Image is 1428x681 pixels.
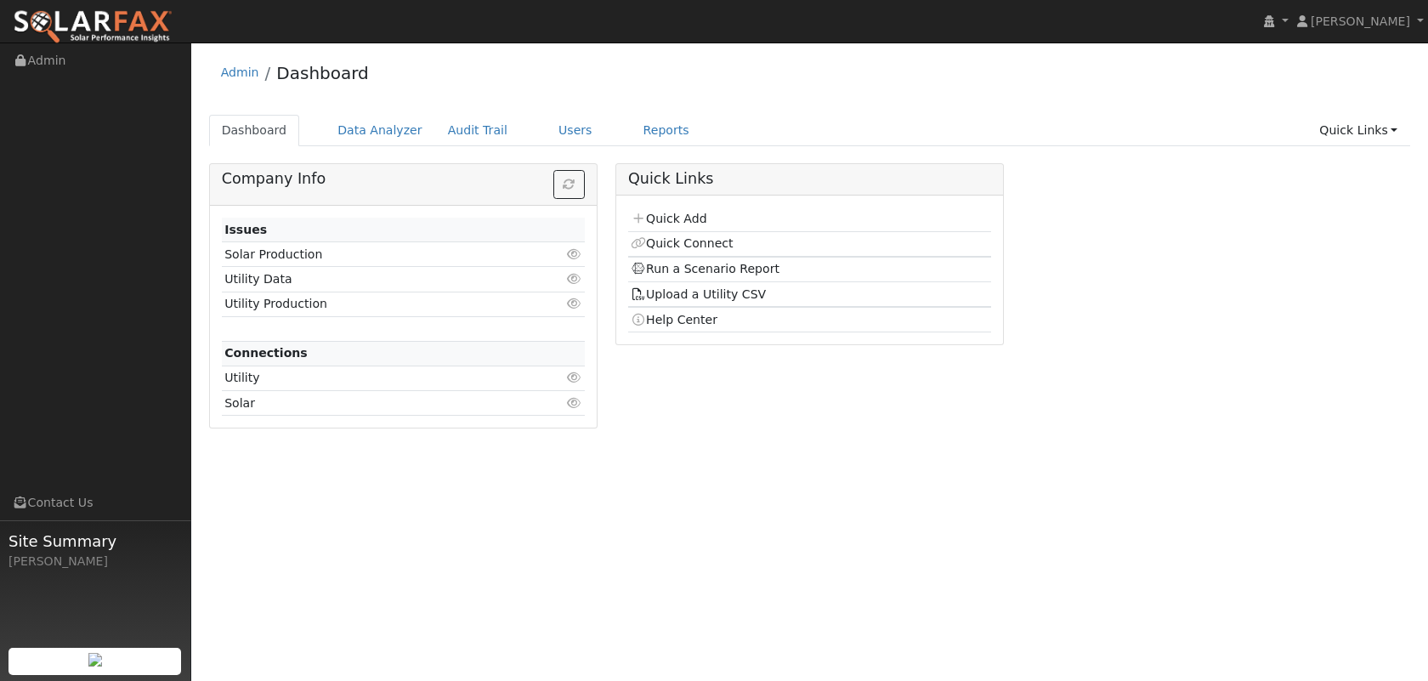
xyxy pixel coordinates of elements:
[1311,14,1410,28] span: [PERSON_NAME]
[224,346,308,360] strong: Connections
[222,242,526,267] td: Solar Production
[8,530,182,553] span: Site Summary
[567,397,582,409] i: Click to view
[13,9,173,45] img: SolarFax
[1306,115,1410,146] a: Quick Links
[8,553,182,570] div: [PERSON_NAME]
[325,115,435,146] a: Data Analyzer
[435,115,520,146] a: Audit Trail
[631,262,779,275] a: Run a Scenario Report
[222,366,526,390] td: Utility
[567,248,582,260] i: Click to view
[224,223,267,236] strong: Issues
[631,115,702,146] a: Reports
[631,313,717,326] a: Help Center
[628,170,991,188] h5: Quick Links
[567,273,582,285] i: Click to view
[567,372,582,383] i: Click to view
[567,298,582,309] i: Click to view
[631,287,766,301] a: Upload a Utility CSV
[88,653,102,667] img: retrieve
[222,292,526,316] td: Utility Production
[631,236,733,250] a: Quick Connect
[222,170,585,188] h5: Company Info
[222,391,526,416] td: Solar
[546,115,605,146] a: Users
[631,212,706,225] a: Quick Add
[221,65,259,79] a: Admin
[222,267,526,292] td: Utility Data
[276,63,369,83] a: Dashboard
[209,115,300,146] a: Dashboard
